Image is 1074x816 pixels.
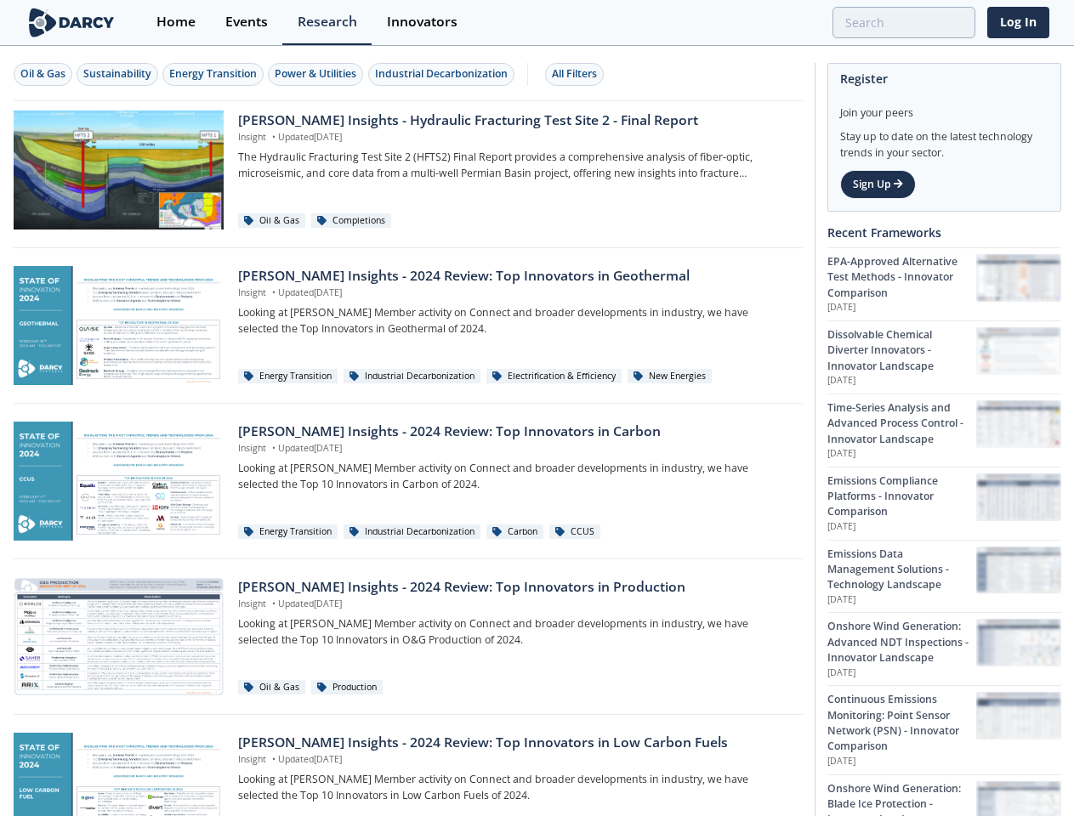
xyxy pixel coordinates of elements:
div: Home [156,15,196,29]
input: Advanced Search [832,7,975,38]
div: [PERSON_NAME] Insights - 2024 Review: Top Innovators in Carbon [238,422,790,442]
div: Industrial Decarbonization [375,66,508,82]
div: Join your peers [840,93,1048,121]
a: Emissions Compliance Platforms - Innovator Comparison [DATE] Emissions Compliance Platforms - Inn... [827,467,1061,540]
span: • [269,753,278,765]
div: Register [840,64,1048,93]
p: [DATE] [827,374,976,388]
a: Log In [987,7,1049,38]
a: Onshore Wind Generation: Advanced NDT Inspections - Innovator Landscape [DATE] Onshore Wind Gener... [827,612,1061,685]
button: Oil & Gas [14,63,72,86]
div: Industrial Decarbonization [344,369,480,384]
span: • [269,442,278,454]
a: EPA-Approved Alternative Test Methods - Innovator Comparison [DATE] EPA-Approved Alternative Test... [827,247,1061,320]
div: Time-Series Analysis and Advanced Process Control - Innovator Landscape [827,400,976,447]
div: Onshore Wind Generation: Advanced NDT Inspections - Innovator Landscape [827,619,976,666]
div: Emissions Data Management Solutions - Technology Landscape [827,547,976,593]
a: Darcy Insights - 2024 Review: Top Innovators in Production preview [PERSON_NAME] Insights - 2024 ... [14,577,803,696]
div: Dissolvable Chemical Diverter Innovators - Innovator Landscape [827,327,976,374]
div: Recent Frameworks [827,218,1061,247]
div: [PERSON_NAME] Insights - 2024 Review: Top Innovators in Geothermal [238,266,790,286]
p: Insight Updated [DATE] [238,131,790,144]
button: Power & Utilities [268,63,363,86]
div: Energy Transition [169,66,257,82]
div: [PERSON_NAME] Insights - Hydraulic Fracturing Test Site 2 - Final Report [238,110,790,131]
button: Energy Transition [162,63,264,86]
p: Insight Updated [DATE] [238,442,790,456]
span: • [269,286,278,298]
button: Sustainability [77,63,158,86]
span: • [269,598,278,609]
p: Looking at [PERSON_NAME] Member activity on Connect and broader developments in industry, we have... [238,772,790,803]
a: Continuous Emissions Monitoring: Point Sensor Network (PSN) - Innovator Comparison [DATE] Continu... [827,685,1061,773]
p: [DATE] [827,666,976,680]
a: Sign Up [840,170,916,199]
img: logo-wide.svg [26,8,118,37]
div: Stay up to date on the latest technology trends in your sector. [840,121,1048,161]
div: Energy Transition [238,524,338,540]
button: Industrial Decarbonization [368,63,514,86]
div: Carbon [486,524,543,540]
div: Events [225,15,268,29]
span: • [269,131,278,143]
p: Insight Updated [DATE] [238,753,790,767]
div: Innovators [387,15,457,29]
div: Electrification & Efficiency [486,369,622,384]
div: Sustainability [83,66,151,82]
div: Oil & Gas [238,680,305,695]
p: Looking at [PERSON_NAME] Member activity on Connect and broader developments in industry, we have... [238,305,790,337]
p: Insight Updated [DATE] [238,286,790,300]
p: [DATE] [827,520,976,534]
div: EPA-Approved Alternative Test Methods - Innovator Comparison [827,254,976,301]
a: Emissions Data Management Solutions - Technology Landscape [DATE] Emissions Data Management Solut... [827,540,1061,613]
div: Research [298,15,357,29]
p: [DATE] [827,755,976,768]
div: All Filters [552,66,597,82]
div: Oil & Gas [20,66,65,82]
div: CCUS [549,524,600,540]
a: Dissolvable Chemical Diverter Innovators - Innovator Landscape [DATE] Dissolvable Chemical Divert... [827,320,1061,394]
div: [PERSON_NAME] Insights - 2024 Review: Top Innovators in Low Carbon Fuels [238,733,790,753]
button: All Filters [545,63,604,86]
p: [DATE] [827,593,976,607]
div: New Energies [628,369,712,384]
div: Energy Transition [238,369,338,384]
div: Industrial Decarbonization [344,524,480,540]
p: The Hydraulic Fracturing Test Site 2 (HFTS2) Final Report provides a comprehensive analysis of fi... [238,150,790,181]
p: [DATE] [827,301,976,314]
div: Completions [311,213,391,229]
p: Looking at [PERSON_NAME] Member activity on Connect and broader developments in industry, we have... [238,461,790,492]
div: Production [311,680,383,695]
a: Time-Series Analysis and Advanced Process Control - Innovator Landscape [DATE] Time-Series Analys... [827,394,1061,467]
p: Looking at [PERSON_NAME] Member activity on Connect and broader developments in industry, we have... [238,616,790,648]
div: Oil & Gas [238,213,305,229]
a: Darcy Insights - 2024 Review: Top Innovators in Geothermal preview [PERSON_NAME] Insights - 2024 ... [14,266,803,385]
p: Insight Updated [DATE] [238,598,790,611]
a: Darcy Insights - 2024 Review: Top Innovators in Carbon preview [PERSON_NAME] Insights - 2024 Revi... [14,422,803,541]
div: Power & Utilities [275,66,356,82]
div: Emissions Compliance Platforms - Innovator Comparison [827,473,976,520]
a: Darcy Insights - Hydraulic Fracturing Test Site 2 - Final Report preview [PERSON_NAME] Insights -... [14,110,803,229]
div: [PERSON_NAME] Insights - 2024 Review: Top Innovators in Production [238,577,790,598]
p: [DATE] [827,447,976,461]
div: Continuous Emissions Monitoring: Point Sensor Network (PSN) - Innovator Comparison [827,692,976,755]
